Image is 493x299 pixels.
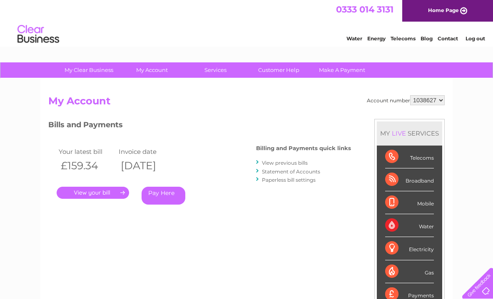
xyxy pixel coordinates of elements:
a: Pay Here [142,187,185,205]
img: logo.png [17,22,60,47]
a: Contact [438,35,458,42]
div: Electricity [385,237,434,260]
th: £159.34 [57,157,117,174]
div: LIVE [390,129,408,137]
a: Make A Payment [308,62,376,78]
div: Gas [385,260,434,283]
a: 0333 014 3131 [336,4,393,15]
td: Invoice date [117,146,177,157]
a: Customer Help [244,62,313,78]
div: Telecoms [385,146,434,168]
div: Account number [367,95,445,105]
h4: Billing and Payments quick links [256,145,351,151]
a: Water [346,35,362,42]
a: Log out [466,35,485,42]
h3: Bills and Payments [48,119,351,133]
div: Broadband [385,168,434,191]
a: Statement of Accounts [262,168,320,175]
td: Your latest bill [57,146,117,157]
div: Clear Business is a trading name of Verastar Limited (registered in [GEOGRAPHIC_DATA] No. 3667643... [50,5,444,40]
a: Energy [367,35,386,42]
a: Telecoms [391,35,416,42]
div: Water [385,214,434,237]
div: Mobile [385,191,434,214]
th: [DATE] [117,157,177,174]
a: . [57,187,129,199]
a: Paperless bill settings [262,177,316,183]
a: My Account [118,62,187,78]
a: My Clear Business [55,62,123,78]
div: MY SERVICES [377,121,442,145]
a: Services [181,62,250,78]
a: View previous bills [262,160,308,166]
a: Blog [421,35,433,42]
h2: My Account [48,95,445,111]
